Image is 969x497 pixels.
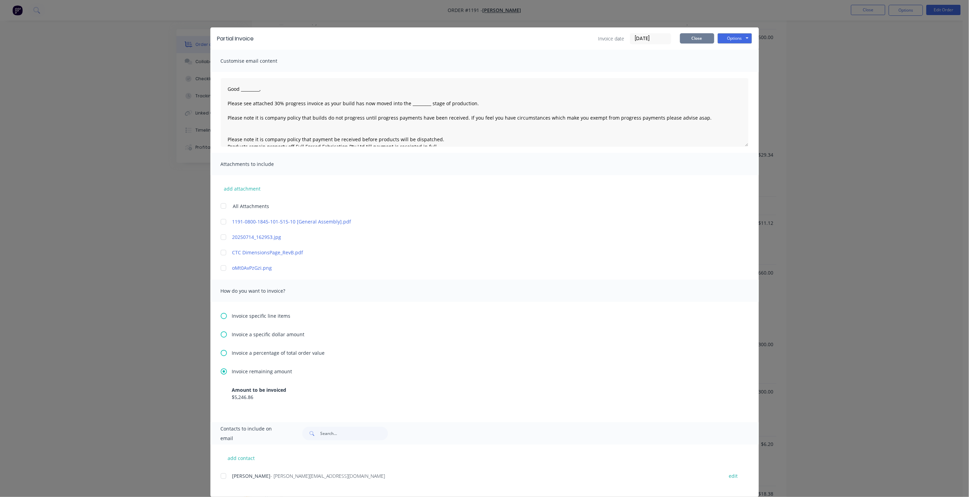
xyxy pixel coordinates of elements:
[221,159,296,169] span: Attachments to include
[232,393,737,401] div: $5,246.86
[271,473,385,479] span: - [PERSON_NAME][EMAIL_ADDRESS][DOMAIN_NAME]
[232,368,292,375] span: Invoice remaining amount
[598,35,625,42] span: Invoice date
[233,203,269,210] span: All Attachments
[221,424,286,443] span: Contacts to include on email
[232,386,737,393] div: Amount to be invoiced
[718,33,752,44] button: Options
[221,183,264,194] button: add attachment
[221,453,262,463] button: add contact
[232,473,271,479] span: [PERSON_NAME]
[217,35,254,43] div: Partial Invoice
[680,33,714,44] button: Close
[232,349,325,356] span: Invoice a percentage of total order value
[221,78,749,147] textarea: Good _________, Please see attached 30% progress invoice as your build has now moved into the ___...
[232,331,305,338] span: Invoice a specific dollar amount
[232,249,717,256] a: CTC DimensionsPage_RevB.pdf
[320,427,388,440] input: Search...
[725,471,742,481] button: edit
[232,264,717,271] a: oMt0AvPzGzi.png
[232,312,291,319] span: Invoice specific line items
[232,218,717,225] a: 1191-0800-1845-101-515-10 [General Assembly].pdf
[221,286,296,296] span: How do you want to invoice?
[232,233,717,241] a: 20250714_162953.jpg
[221,56,296,66] span: Customise email content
